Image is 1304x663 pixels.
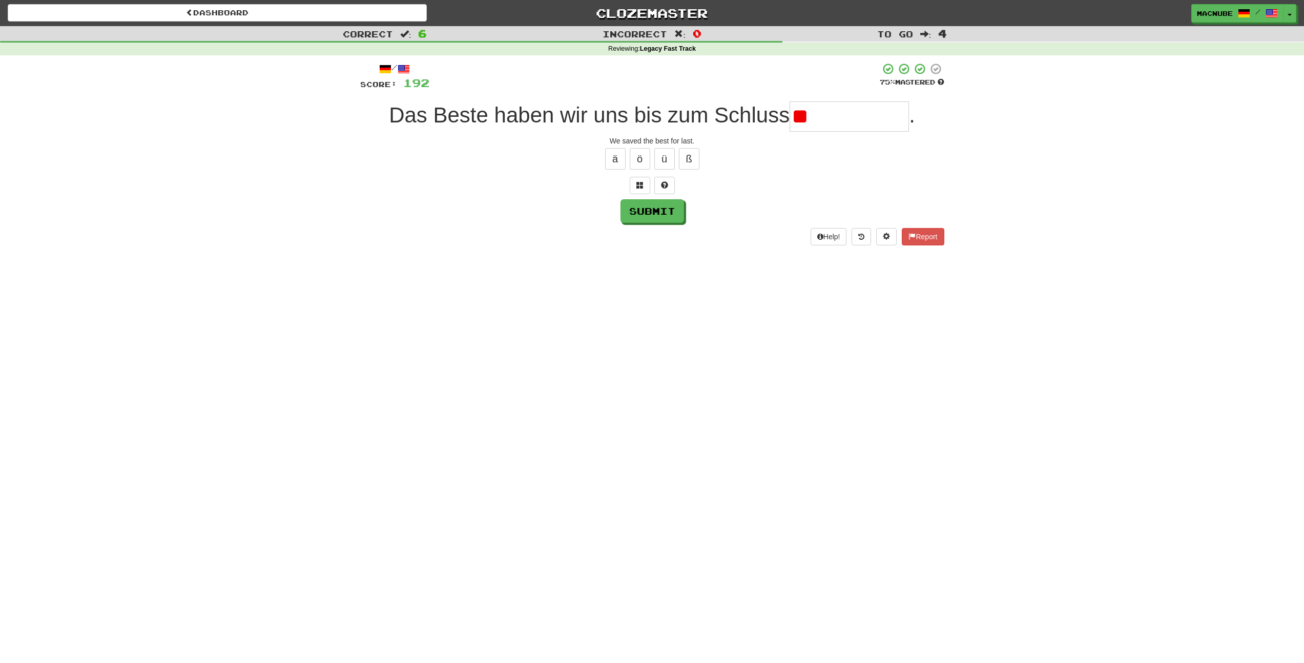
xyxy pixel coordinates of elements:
button: Report [902,228,944,245]
span: / [1255,8,1260,15]
button: ö [630,148,650,170]
span: 6 [418,27,427,39]
span: macnube [1197,9,1233,18]
span: Score: [360,80,397,89]
div: Mastered [880,78,944,87]
a: Dashboard [8,4,427,22]
button: Submit [620,199,684,223]
strong: Legacy Fast Track [640,45,696,52]
span: : [920,30,932,38]
span: : [674,30,686,38]
span: Correct [343,29,393,39]
div: We saved the best for last. [360,136,944,146]
span: Das Beste haben wir uns bis zum Schluss [389,103,790,127]
button: ü [654,148,675,170]
a: macnube / [1191,4,1284,23]
div: / [360,63,429,75]
span: 192 [403,76,429,89]
button: ß [679,148,699,170]
span: 0 [693,27,701,39]
span: . [909,103,915,127]
button: Round history (alt+y) [852,228,871,245]
a: Clozemaster [442,4,861,22]
span: To go [877,29,913,39]
button: Switch sentence to multiple choice alt+p [630,177,650,194]
button: Help! [811,228,847,245]
span: : [400,30,411,38]
span: 4 [938,27,947,39]
span: Incorrect [603,29,667,39]
span: 75 % [880,78,895,86]
button: ä [605,148,626,170]
button: Single letter hint - you only get 1 per sentence and score half the points! alt+h [654,177,675,194]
